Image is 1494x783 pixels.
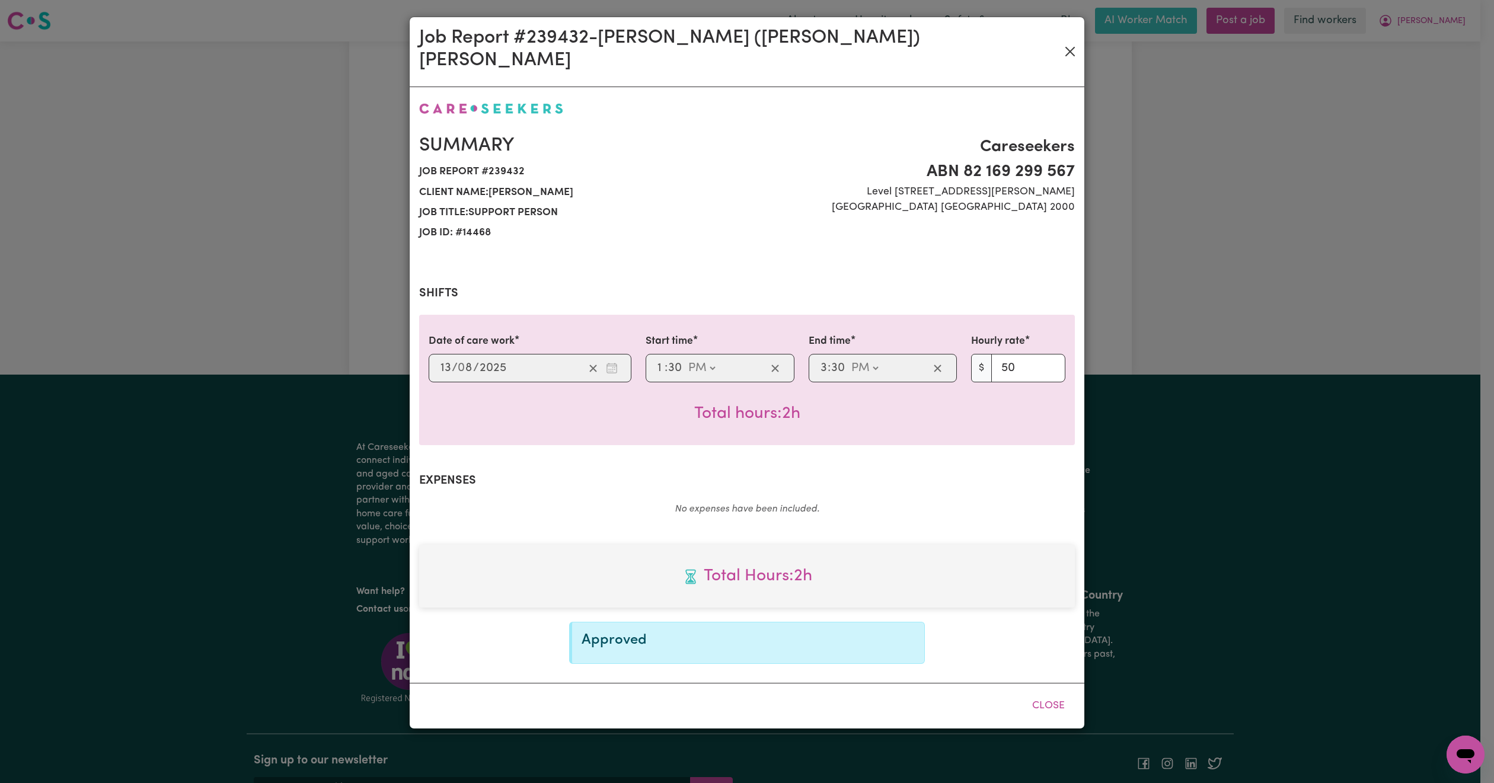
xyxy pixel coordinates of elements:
label: Hourly rate [971,334,1025,349]
button: Close [1061,42,1080,61]
button: Close [1022,693,1075,719]
input: ---- [479,359,507,377]
button: Clear date [584,359,602,377]
span: Job ID: # 14468 [419,223,740,243]
span: Total hours worked: 2 hours [429,564,1065,589]
em: No expenses have been included. [675,504,819,514]
span: ABN 82 169 299 567 [754,159,1075,184]
span: Level [STREET_ADDRESS][PERSON_NAME] [754,184,1075,200]
iframe: Button to launch messaging window, conversation in progress [1447,736,1485,774]
span: Job title: Support person [419,203,740,223]
span: Total hours worked: 2 hours [694,405,800,422]
input: -- [668,359,682,377]
span: Client name: [PERSON_NAME] [419,183,740,203]
span: / [452,362,458,375]
input: -- [458,359,473,377]
span: $ [971,354,992,382]
span: Careseekers [754,135,1075,159]
span: Approved [582,633,647,647]
span: / [473,362,479,375]
span: [GEOGRAPHIC_DATA] [GEOGRAPHIC_DATA] 2000 [754,200,1075,215]
h2: Expenses [419,474,1075,488]
button: Enter the date of care work [602,359,621,377]
label: Date of care work [429,334,515,349]
label: Start time [646,334,693,349]
span: Job report # 239432 [419,162,740,182]
input: -- [440,359,452,377]
span: 0 [458,362,465,374]
img: Careseekers logo [419,103,563,114]
h2: Shifts [419,286,1075,301]
h2: Job Report # 239432 - [PERSON_NAME] ([PERSON_NAME]) [PERSON_NAME] [419,27,1061,72]
span: : [665,362,668,375]
input: -- [657,359,665,377]
h2: Summary [419,135,740,157]
span: : [828,362,831,375]
input: -- [831,359,845,377]
label: End time [809,334,851,349]
input: -- [820,359,828,377]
